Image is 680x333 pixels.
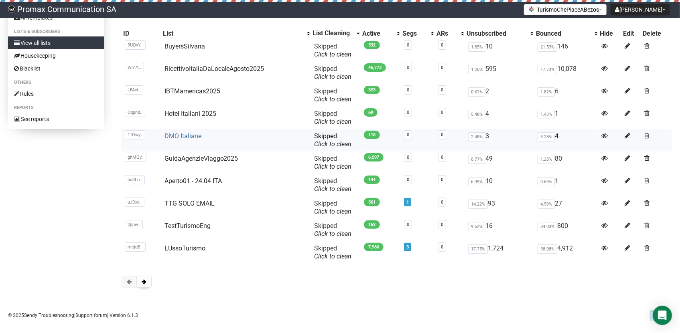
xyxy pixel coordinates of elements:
div: Active [362,30,393,38]
a: 0 [407,177,409,182]
a: 0 [407,65,409,70]
button: [PERSON_NAME] [611,4,670,15]
a: Click to clean [314,140,351,148]
div: Unsubscribed [467,30,526,38]
span: 1.85% [468,42,485,52]
span: ghMQy.. [125,153,146,162]
span: Skipped [314,65,351,81]
td: 80 [534,151,598,174]
a: 0 [441,222,443,227]
th: Edit: No sort applied, sorting is disabled [621,28,641,39]
td: 4 [465,107,534,129]
a: Support forum [75,313,107,318]
td: 595 [465,62,534,84]
a: 0 [441,65,443,70]
span: uJDxx.. [125,198,144,207]
a: DMO Italiane [164,132,201,140]
span: 21.53% [538,42,557,52]
span: 144 [364,176,380,184]
a: 0 [441,244,443,250]
span: Skipped [314,222,351,238]
span: 38.08% [538,244,557,254]
span: 17.73% [538,65,557,74]
span: 1.25% [538,155,555,164]
span: 7,986 [364,243,384,251]
div: Delete [643,30,670,38]
a: 0 [407,222,409,227]
td: 4,912 [534,241,598,264]
a: Troubleshooting [39,313,74,318]
span: 69 [364,108,378,117]
td: 3 [465,129,534,151]
span: Skipped [314,87,351,103]
td: 4 [534,129,598,151]
a: Click to clean [314,73,351,81]
a: RicettivoItaliaDaLocaleAgosto2025 [164,65,264,73]
span: Skipped [314,42,351,58]
div: Edit [623,30,639,38]
th: ARs: No sort applied, activate to apply an ascending sort [435,28,465,39]
a: Click to clean [314,95,351,103]
a: 0 [441,42,443,48]
th: Hide: No sort applied, sorting is disabled [599,28,622,39]
div: ARs [436,30,457,38]
a: Aperto01 - 24.04 ITA [164,177,222,185]
a: 0 [441,155,443,160]
td: 93 [465,196,534,219]
span: 4.59% [538,200,555,209]
button: TurismoChePiaceABezos [524,4,607,15]
a: Click to clean [314,185,351,193]
span: 2jlpw.. [125,220,143,229]
th: Delete: No sort applied, sorting is disabled [641,28,672,39]
span: 1.82% [538,87,555,97]
div: Segs [402,30,427,38]
span: 5.48% [468,110,485,119]
span: 2.48% [468,132,485,141]
span: 118 [364,131,380,139]
span: 0.69% [538,177,555,186]
div: ID [123,30,160,38]
a: 0 [441,200,443,205]
td: 1 [534,107,598,129]
span: 84.03% [538,222,557,231]
a: Blacklist [8,62,104,75]
td: 16 [465,219,534,241]
div: Open Intercom Messenger [653,306,672,325]
a: TTG SOLO EMAIL [164,200,215,207]
th: Bounced: No sort applied, activate to apply an ascending sort [534,28,598,39]
a: 0 [407,132,409,137]
th: ID: No sort applied, sorting is disabled [122,28,161,39]
span: Skipped [314,155,351,170]
div: Hide [600,30,620,38]
a: Housekeeping [8,49,104,62]
span: 6,297 [364,153,384,161]
a: Click to clean [314,118,351,125]
th: Active: No sort applied, activate to apply an ascending sort [361,28,401,39]
a: Rules [8,87,104,100]
span: bs3Lo.. [125,175,145,184]
a: 3 [406,244,409,250]
a: 0 [441,132,443,137]
a: IBTMamericas2025 [164,87,220,95]
span: 9.52% [468,222,485,231]
a: 1 [406,200,409,205]
td: 10 [465,39,534,62]
span: 561 [364,198,380,206]
span: 17.75% [468,244,488,254]
td: 1 [534,174,598,196]
th: Unsubscribed: No sort applied, activate to apply an ascending sort [465,28,534,39]
span: Skipped [314,177,351,193]
a: Click to clean [314,252,351,260]
td: 49 [465,151,534,174]
a: BuyersSilvana [164,42,205,50]
td: 2 [465,84,534,107]
a: 0 [407,42,409,48]
span: 0.77% [468,155,485,164]
td: 146 [534,39,598,62]
a: LUssoTurismo [164,244,205,252]
span: Skipped [314,244,351,260]
img: 88c7fc33e09b74c4e8267656e4bfd945 [8,6,15,13]
span: Skipped [314,132,351,148]
td: 1,724 [465,241,534,264]
span: 46,773 [364,63,386,72]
